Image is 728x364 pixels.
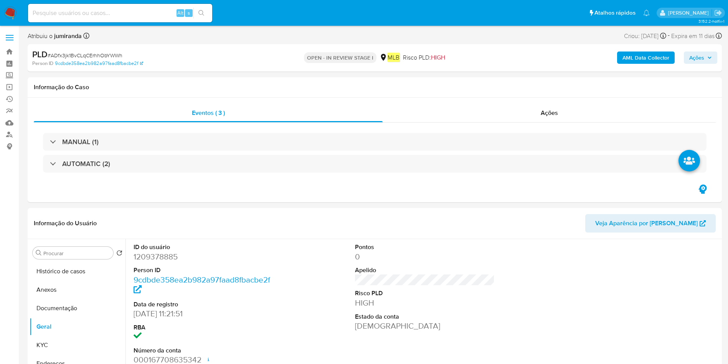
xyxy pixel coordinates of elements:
b: AML Data Collector [622,52,669,64]
button: Anexos [30,281,125,299]
button: Veja Aparência por [PERSON_NAME] [585,214,716,233]
h1: Informação do Caso [34,83,716,91]
span: Eventos ( 3 ) [192,108,225,117]
dd: [DATE] 11:21:51 [134,308,274,319]
h3: MANUAL (1) [62,138,99,146]
dt: Número da conta [134,346,274,355]
button: search-icon [193,8,209,18]
b: PLD [32,48,48,60]
div: Criou: [DATE] [624,31,666,41]
button: Retornar ao pedido padrão [116,250,122,258]
a: Notificações [643,10,650,16]
span: Atribuiu o [28,32,82,40]
div: AUTOMATIC (2) [43,155,707,173]
dd: 0 [355,251,495,262]
button: Documentação [30,299,125,317]
span: s [188,9,190,17]
h3: AUTOMATIC (2) [62,160,110,168]
h1: Informação do Usuário [34,219,97,227]
span: - [668,31,670,41]
div: MANUAL (1) [43,133,707,151]
span: Expira em 11 dias [671,32,715,40]
span: Atalhos rápidos [594,9,636,17]
span: Ações [689,52,704,64]
button: Procurar [36,250,42,256]
button: Histórico de casos [30,262,125,281]
em: MLB [387,53,400,62]
p: OPEN - IN REVIEW STAGE I [304,52,376,63]
b: jumiranda [53,32,82,40]
span: Alt [177,9,183,17]
span: Risco PLD: [403,53,445,62]
span: HIGH [431,53,445,62]
dt: Estado da conta [355,312,495,321]
dt: Person ID [134,266,274,274]
dt: ID do usuário [134,243,274,251]
dd: HIGH [355,298,495,308]
a: 9cdbde358ea2b982a97faad8fbacbe2f [55,60,143,67]
span: Veja Aparência por [PERSON_NAME] [595,214,698,233]
b: Person ID [32,60,53,67]
dd: [DEMOGRAPHIC_DATA] [355,321,495,331]
button: KYC [30,336,125,354]
dd: 1209378885 [134,251,274,262]
button: Geral [30,317,125,336]
a: 9cdbde358ea2b982a97faad8fbacbe2f [134,274,270,296]
input: Pesquise usuários ou casos... [28,8,212,18]
input: Procurar [43,250,110,257]
dt: Apelido [355,266,495,274]
dt: Pontos [355,243,495,251]
span: Ações [541,108,558,117]
dt: Data de registro [134,300,274,309]
button: Ações [684,52,717,64]
p: juliane.miranda@mercadolivre.com [668,9,711,17]
span: # ADfx3jk1BvCLqCErhhObYWWh [48,52,122,59]
button: AML Data Collector [617,52,675,64]
a: Sair [714,9,722,17]
dt: RBA [134,323,274,332]
dt: Risco PLD [355,289,495,298]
